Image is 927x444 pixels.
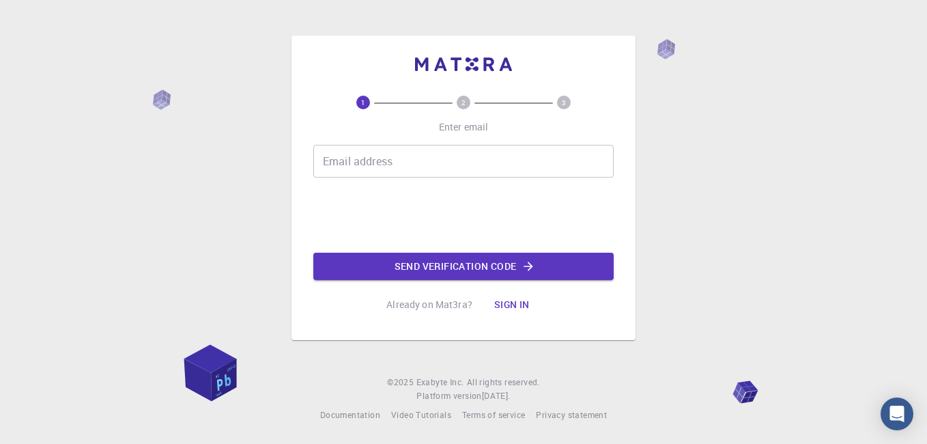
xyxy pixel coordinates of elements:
text: 1 [361,98,365,107]
iframe: reCAPTCHA [360,189,567,242]
span: Video Tutorials [391,409,451,420]
text: 2 [461,98,466,107]
a: Privacy statement [536,408,607,422]
span: Terms of service [462,409,525,420]
span: Exabyte Inc. [416,376,464,387]
a: Exabyte Inc. [416,376,464,389]
span: [DATE] . [482,390,511,401]
span: Privacy statement [536,409,607,420]
button: Sign in [483,291,541,318]
text: 3 [562,98,566,107]
a: Video Tutorials [391,408,451,422]
div: Open Intercom Messenger [881,398,913,430]
a: Terms of service [462,408,525,422]
p: Enter email [439,120,489,134]
a: [DATE]. [482,389,511,403]
p: Already on Mat3ra? [386,298,472,311]
span: All rights reserved. [467,376,540,389]
span: Documentation [320,409,380,420]
a: Documentation [320,408,380,422]
span: © 2025 [387,376,416,389]
span: Platform version [416,389,481,403]
button: Send verification code [313,253,614,280]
